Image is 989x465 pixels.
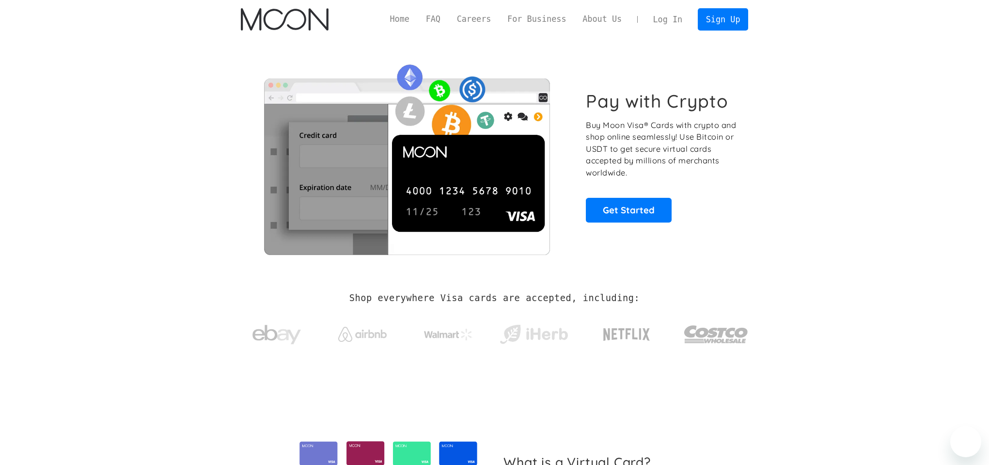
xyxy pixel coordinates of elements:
a: Home [382,13,418,25]
img: Moon Logo [241,8,329,31]
h1: Pay with Crypto [586,90,728,112]
a: Costco [684,306,749,357]
a: iHerb [498,312,570,352]
a: About Us [574,13,630,25]
a: Walmart [412,319,484,345]
img: Costco [684,316,749,353]
img: Walmart [424,329,472,340]
h2: Shop everywhere Visa cards are accepted, including: [349,293,640,304]
a: FAQ [418,13,449,25]
img: ebay [252,320,301,350]
img: iHerb [498,322,570,347]
iframe: Schaltfläche zum Öffnen des Messaging-Fensters [950,426,981,457]
img: Netflix [602,322,651,347]
p: Buy Moon Visa® Cards with crypto and shop online seamlessly! Use Bitcoin or USDT to get secure vi... [586,119,738,179]
a: Careers [449,13,499,25]
a: Airbnb [326,317,398,347]
a: Get Started [586,198,672,222]
a: ebay [241,310,313,355]
a: For Business [499,13,574,25]
a: Sign Up [698,8,748,30]
a: Netflix [583,313,670,352]
a: Log In [645,9,691,30]
img: Airbnb [338,327,387,342]
img: Moon Cards let you spend your crypto anywhere Visa is accepted. [241,58,573,255]
a: home [241,8,329,31]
